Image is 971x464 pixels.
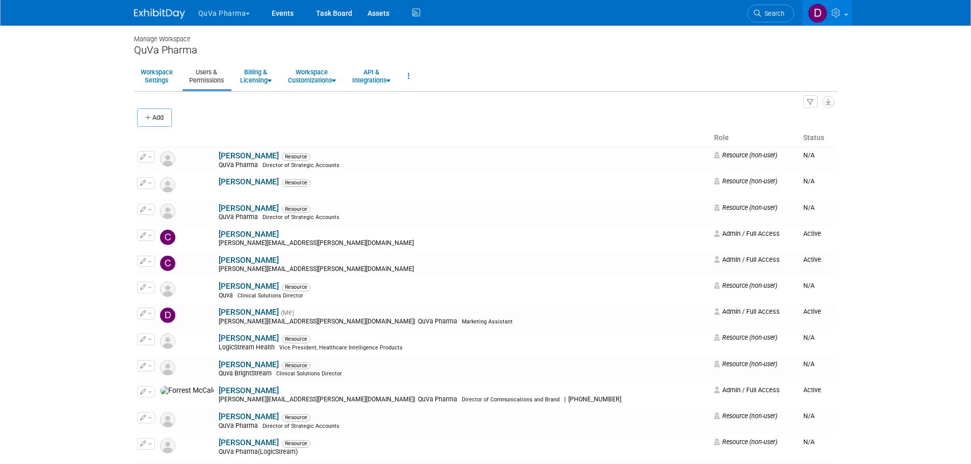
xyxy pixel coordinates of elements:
[219,151,279,160] a: [PERSON_NAME]
[276,370,342,377] span: Clinical Solutions Director
[281,309,294,316] span: (Me)
[160,282,175,297] img: Resource
[279,344,403,351] span: Vice President, Healthcare Intelligence Products
[714,412,777,420] span: Resource (non-user)
[137,108,172,127] button: Add
[462,318,513,325] span: Marketing Assistant
[160,386,214,395] img: Forrest McCaleb
[134,64,179,89] a: WorkspaceSettings
[566,396,624,403] span: [PHONE_NUMBER]
[281,64,343,89] a: WorkspaceCustomizations
[263,423,339,429] span: Director of Strategic Accounts
[803,230,821,237] span: Active
[415,318,460,325] span: QuVa Pharma
[219,334,279,343] a: [PERSON_NAME]
[714,334,777,341] span: Resource (non-user)
[219,448,301,455] span: QuVa Pharma(LogicStream)
[219,213,261,221] span: QuVa Pharma
[219,177,279,186] a: [PERSON_NAME]
[803,412,815,420] span: N/A
[462,396,560,403] span: Director of Communications and Brand
[160,230,175,245] img: Candice McCarty
[160,151,175,167] img: Resource
[219,344,278,351] span: LogicStream Health
[219,292,236,299] span: Quva
[160,360,175,375] img: Resource
[714,438,777,446] span: Resource (non-user)
[233,64,278,89] a: Billing &Licensing
[219,161,261,169] span: QuVa Pharma
[714,151,777,159] span: Resource (non-user)
[219,422,261,429] span: QuVa Pharma
[803,256,821,263] span: Active
[282,362,310,369] span: Resource
[803,360,815,368] span: N/A
[134,25,837,44] div: Manage Workspace
[160,412,175,427] img: Resource
[160,204,175,219] img: Resource
[219,265,708,274] div: [PERSON_NAME][EMAIL_ADDRESS][PERSON_NAME][DOMAIN_NAME]
[219,360,279,369] a: [PERSON_NAME]
[803,151,815,159] span: N/A
[714,386,780,394] span: Admin / Full Access
[415,396,460,403] span: QuVa Pharma
[747,5,794,22] a: Search
[134,44,837,57] div: QuVa Pharma
[714,177,777,185] span: Resource (non-user)
[160,177,175,193] img: Resource
[219,412,279,421] a: [PERSON_NAME]
[282,206,310,213] span: Resource
[714,282,777,289] span: Resource (non-user)
[803,334,815,341] span: N/A
[282,440,310,447] span: Resource
[714,230,780,237] span: Admin / Full Access
[282,414,310,421] span: Resource
[714,308,780,315] span: Admin / Full Access
[182,64,230,89] a: Users &Permissions
[219,438,279,447] a: [PERSON_NAME]
[219,370,275,377] span: Quva BrightStream
[219,204,279,213] a: [PERSON_NAME]
[414,396,415,403] span: |
[282,336,310,343] span: Resource
[238,292,303,299] span: Clinical Solutions Director
[160,438,175,453] img: Resource
[282,153,310,160] span: Resource
[799,129,834,147] th: Status
[803,308,821,315] span: Active
[160,334,175,349] img: Resource
[803,282,815,289] span: N/A
[219,256,279,265] a: [PERSON_NAME]
[714,204,777,211] span: Resource (non-user)
[160,256,175,271] img: Chris Detore
[219,386,279,395] a: [PERSON_NAME]
[263,162,339,169] span: Director of Strategic Accounts
[282,284,310,291] span: Resource
[219,308,279,317] a: [PERSON_NAME]
[761,10,784,17] span: Search
[808,4,827,23] img: Danielle Mitchell
[219,239,708,248] div: [PERSON_NAME][EMAIL_ADDRESS][PERSON_NAME][DOMAIN_NAME]
[803,438,815,446] span: N/A
[803,177,815,185] span: N/A
[414,318,415,325] span: |
[710,129,799,147] th: Role
[714,256,780,263] span: Admin / Full Access
[219,282,279,291] a: [PERSON_NAME]
[134,9,185,19] img: ExhibitDay
[714,360,777,368] span: Resource (non-user)
[263,214,339,221] span: Director of Strategic Accounts
[219,318,708,326] div: [PERSON_NAME][EMAIL_ADDRESS][PERSON_NAME][DOMAIN_NAME]
[346,64,397,89] a: API &Integrations
[160,308,175,323] img: Danielle Mitchell
[282,179,310,186] span: Resource
[564,396,566,403] span: |
[803,386,821,394] span: Active
[219,396,708,404] div: [PERSON_NAME][EMAIL_ADDRESS][PERSON_NAME][DOMAIN_NAME]
[803,204,815,211] span: N/A
[219,230,279,239] a: [PERSON_NAME]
